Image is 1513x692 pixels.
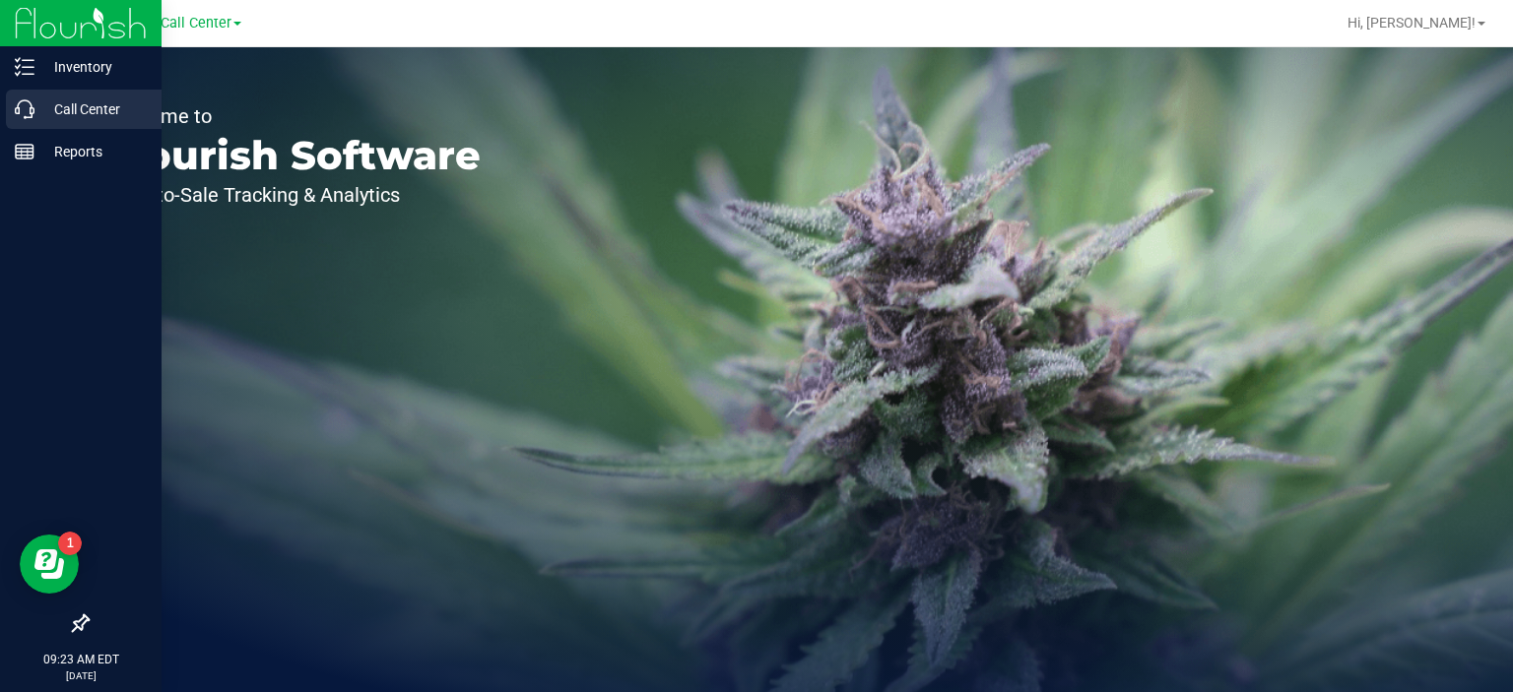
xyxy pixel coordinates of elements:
inline-svg: Reports [15,142,34,161]
p: [DATE] [9,668,153,683]
inline-svg: Call Center [15,99,34,119]
span: Hi, [PERSON_NAME]! [1348,15,1476,31]
iframe: Resource center [20,535,79,594]
p: Call Center [34,97,153,121]
p: 09:23 AM EDT [9,651,153,668]
iframe: Resource center unread badge [58,532,82,555]
p: Flourish Software [106,136,481,175]
p: Welcome to [106,106,481,126]
p: Reports [34,140,153,163]
p: Inventory [34,55,153,79]
inline-svg: Inventory [15,57,34,77]
span: Call Center [161,15,231,31]
p: Seed-to-Sale Tracking & Analytics [106,185,481,205]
